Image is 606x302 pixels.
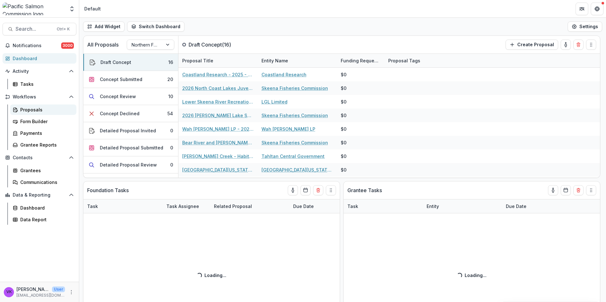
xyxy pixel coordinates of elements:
a: 2026 North Coast Lakes Juvenile Sockeye Hydroacoustic Surveys [182,85,254,91]
button: Calendar [300,185,311,195]
span: Activity [13,69,66,74]
div: Communications [20,179,71,186]
a: Dashboard [10,203,76,213]
div: Detailed Proposal Invited [100,127,156,134]
button: Open Workflows [3,92,76,102]
button: Add Widget [83,22,125,32]
a: LGL Limited [261,98,287,105]
a: Skeena Fisheries Commission [261,139,328,146]
div: Funding Requested [337,57,384,64]
div: $0 [341,71,346,78]
div: $0 [341,139,346,146]
button: Concept Declined54 [83,105,178,122]
div: Proposal Title [178,57,217,64]
div: Proposal Title [178,54,258,67]
div: 16 [168,59,173,66]
a: Skeena Fisheries Commission [261,112,328,119]
button: toggle-assigned-to-me [561,40,571,50]
div: Entity Name [258,57,292,64]
div: Proposals [20,106,71,113]
span: Notifications [13,43,61,48]
a: Wah [PERSON_NAME] LP [261,126,315,132]
a: Tasks [10,79,76,89]
div: Tasks [20,81,71,87]
div: Data Report [20,216,71,223]
button: Drag [586,185,596,195]
div: Dashboard [13,55,71,62]
button: toggle-assigned-to-me [548,185,558,195]
button: Drag [326,185,336,195]
button: Delete card [573,40,583,50]
div: Victor Keong [6,290,12,294]
div: Concept Submitted [100,76,142,83]
p: Foundation Tasks [87,186,129,194]
a: Payments [10,128,76,138]
p: [PERSON_NAME] [16,286,49,293]
p: User [52,286,65,292]
span: Data & Reporting [13,192,66,198]
button: Open entity switcher [68,3,76,15]
a: [PERSON_NAME] Creek - Habitat Assessment & Management [182,153,254,160]
div: Ctrl + K [55,26,71,33]
span: Search... [16,26,53,32]
div: $0 [341,98,346,105]
div: Funding Requested [337,54,384,67]
button: Partners [576,3,588,15]
div: Entity Name [258,54,337,67]
div: $0 [341,153,346,160]
a: Proposals [10,104,76,115]
span: Workflows [13,94,66,100]
button: Open Activity [3,66,76,76]
div: 0 [170,127,173,134]
a: Lower Skeena River Recreational Fishery [PERSON_NAME] Survey, 2026 [182,98,254,105]
nav: breadcrumb [82,4,103,13]
div: Draft Concept [100,59,131,66]
div: Proposal Tags [384,54,464,67]
div: $0 [341,112,346,119]
p: All Proposals [87,41,119,48]
button: Concept Submitted20 [83,71,178,88]
button: Delete card [313,185,323,195]
a: Bear River and [PERSON_NAME][GEOGRAPHIC_DATA] Enumeration weirs Operation - 2026 [182,139,254,146]
a: Skeena Fisheries Commission [261,85,328,91]
button: Detailed Proposal Invited0 [83,122,178,139]
a: Dashboard [3,53,76,64]
a: Coastland Research - 2025 - Northern Fund Concept Application Form 2026 [182,71,254,78]
a: Communications [10,177,76,187]
div: Default [84,5,101,12]
button: Draft Concept16 [83,54,178,71]
p: Draft Concept ( 16 ) [189,41,236,48]
button: Calendar [561,185,571,195]
div: Dashboard [20,204,71,211]
button: Get Help [591,3,603,15]
a: [GEOGRAPHIC_DATA][US_STATE], [GEOGRAPHIC_DATA][PERSON_NAME] [261,167,333,173]
button: Create Proposal [506,40,558,50]
div: Concept Declined [100,110,139,117]
div: Form Builder [20,118,71,125]
div: $0 [341,85,346,91]
button: Drag [586,40,596,50]
div: Proposal Tags [384,57,424,64]
p: [EMAIL_ADDRESS][DOMAIN_NAME] [16,293,65,298]
div: 10 [168,93,173,100]
div: Payments [20,130,71,136]
button: Detailed Proposal Review0 [83,156,178,173]
div: 54 [167,110,173,117]
button: More [68,288,75,296]
button: Open Contacts [3,153,76,163]
div: 0 [170,144,173,151]
span: 3000 [61,42,74,49]
button: Notifications3000 [3,41,76,51]
button: Open Data & Reporting [3,190,76,200]
a: Grantee Reports [10,140,76,150]
div: $0 [341,167,346,173]
div: Grantee Reports [20,142,71,148]
div: Detailed Proposal Review [100,161,157,168]
button: Settings [568,22,602,32]
p: Grantee Tasks [347,186,382,194]
button: Detailed Proposal Submitted0 [83,139,178,156]
a: Coastland Research [261,71,306,78]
